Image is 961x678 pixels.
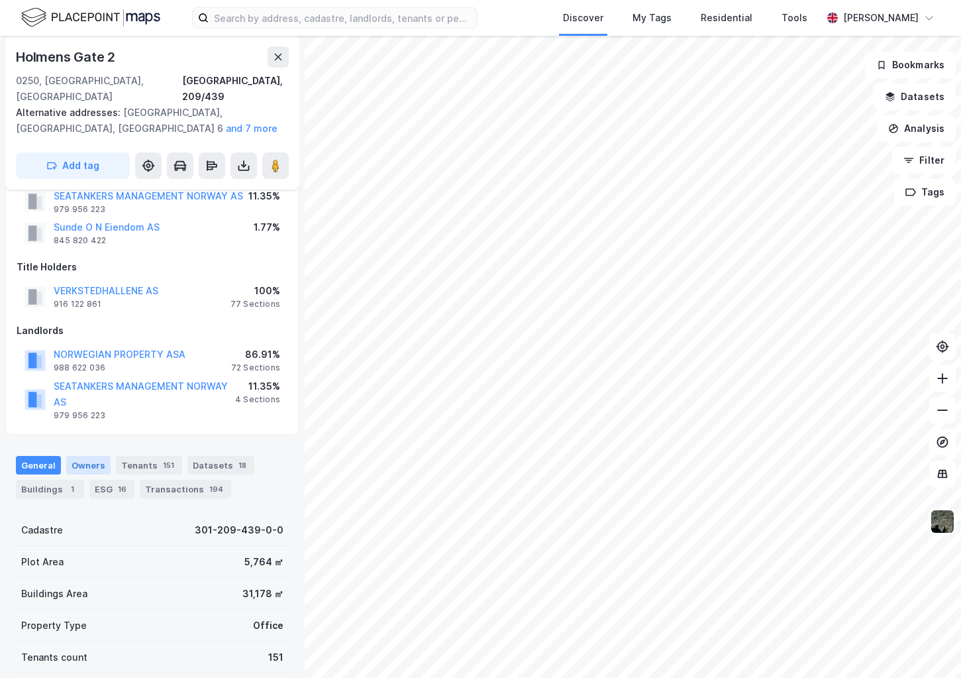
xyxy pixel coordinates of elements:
div: Landlords [17,323,288,339]
div: Transactions [140,480,231,498]
div: Datasets [187,456,254,475]
div: Buildings [16,480,84,498]
div: 16 [115,482,129,496]
div: 72 Sections [231,363,280,373]
img: 9k= [930,509,955,534]
div: Property Type [21,618,87,634]
div: 194 [207,482,226,496]
div: 979 956 223 [54,410,105,421]
button: Tags [894,179,956,205]
button: Datasets [874,84,956,110]
div: Tools [782,10,807,26]
button: Bookmarks [865,52,956,78]
div: 1 [66,482,79,496]
div: 151 [160,459,177,472]
input: Search by address, cadastre, landlords, tenants or people [209,8,477,28]
button: Add tag [16,152,130,179]
div: 86.91% [231,347,280,363]
div: 18 [236,459,249,472]
div: 31,178 ㎡ [242,586,283,602]
div: Discover [563,10,603,26]
div: 5,764 ㎡ [244,554,283,570]
div: ESG [89,480,134,498]
div: Tenants count [21,650,87,665]
div: 100% [230,283,280,299]
div: Holmens Gate 2 [16,46,118,68]
iframe: Chat Widget [895,614,961,678]
div: [GEOGRAPHIC_DATA], 209/439 [182,73,289,105]
div: My Tags [632,10,672,26]
div: Tenants [116,456,182,475]
div: 11.35% [248,188,280,204]
span: Alternative addresses: [16,107,123,118]
div: 988 622 036 [54,363,105,373]
div: Owners [66,456,111,475]
div: 845 820 422 [54,235,106,246]
div: 77 Sections [230,299,280,310]
div: 0250, [GEOGRAPHIC_DATA], [GEOGRAPHIC_DATA] [16,73,182,105]
div: 301-209-439-0-0 [195,522,283,538]
div: 151 [268,650,283,665]
div: [GEOGRAPHIC_DATA], [GEOGRAPHIC_DATA], [GEOGRAPHIC_DATA] 6 [16,105,278,137]
div: 11.35% [235,378,280,394]
div: General [16,456,61,475]
div: Cadastre [21,522,63,538]
button: Analysis [877,115,956,142]
div: Residential [701,10,752,26]
div: 4 Sections [235,394,280,405]
div: 1.77% [254,219,280,235]
img: logo.f888ab2527a4732fd821a326f86c7f29.svg [21,6,160,29]
div: Plot Area [21,554,64,570]
div: [PERSON_NAME] [843,10,919,26]
button: Filter [892,147,956,174]
div: Office [253,618,283,634]
div: 979 956 223 [54,204,105,215]
div: 916 122 861 [54,299,101,310]
div: Buildings Area [21,586,87,602]
div: Title Holders [17,259,288,275]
